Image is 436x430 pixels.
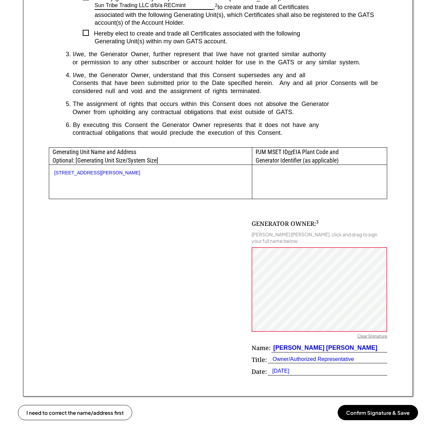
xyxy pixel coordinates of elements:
[252,367,267,376] div: Date:
[73,100,387,108] div: The assignment of rights that occurs within this Consent does not absolve the Generator
[95,11,387,27] div: associated with the following Generating Unit(s), which Certificates shall also be registered to ...
[252,219,319,228] div: GENERATOR OWNER:
[272,344,377,352] div: [PERSON_NAME] [PERSON_NAME]
[252,356,267,364] div: Title:
[66,79,387,95] div: Consents that have been submitted prior to the Date specified herein. Any and all prior Consents ...
[95,38,387,45] div: Generating Unit(s) within my own GATS account.
[252,148,387,165] div: PJM MSET ID EIA Plant Code and Generator Identifier (as applicable)
[66,108,387,116] div: Owner from upholding any contractual obligations that exist outside of GATS.
[268,367,289,375] div: [DATE]
[73,71,387,79] div: I/we, the Generator Owner, understand that this Consent supersedes any and all
[66,129,387,137] div: contractual obligations that would preclude the execution of this Consent.
[316,219,319,225] sup: 3
[66,59,387,66] div: or permission to any other subscriber or account holder for use in the GATS or any similar system.
[49,148,252,165] div: Generating Unit Name and Address Optional: [Generating Unit Size/System Size]
[95,2,186,9] div: Sun Tribe Trading LLC d/b/a RECmint
[215,3,218,8] sup: 2
[252,344,271,352] div: Name:
[213,4,218,11] div: ,
[54,170,247,176] div: [STREET_ADDRESS][PERSON_NAME]
[89,30,387,38] div: Hereby elect to create and trade all Certificates associated with the following
[338,405,418,420] button: Confirm Signature & Save
[268,356,354,363] div: Owner/Authorized Representative
[66,71,71,79] div: 4.
[66,50,71,58] div: 3.
[218,4,387,11] div: to create and trade all Certificates
[357,334,387,340] div: Clear Signature
[73,121,387,129] div: By executing this Consent the Generator Owner represents that it does not have any
[252,231,387,243] div: [PERSON_NAME] [PERSON_NAME], click and drag to sign your full name below:
[18,405,132,420] button: I need to correct the name/address first
[66,121,71,129] div: 6.
[66,100,71,108] div: 5.
[73,50,387,58] div: I/we, the Generator Owner, further represent that I/we have not granted similar authority
[288,148,293,155] u: or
